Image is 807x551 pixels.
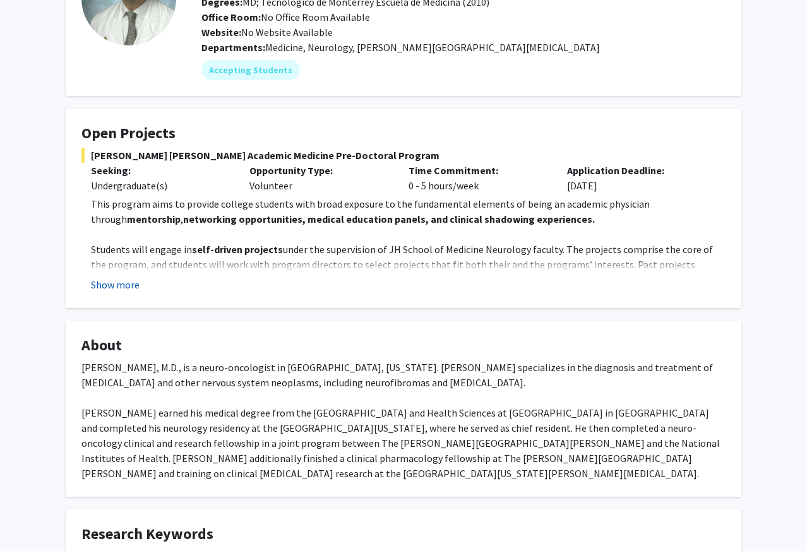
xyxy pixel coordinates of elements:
[127,213,181,225] strong: mentorship
[201,11,370,23] span: No Office Room Available
[409,163,548,178] p: Time Commitment:
[558,163,716,193] div: [DATE]
[201,26,333,39] span: No Website Available
[567,163,707,178] p: Application Deadline:
[240,163,398,193] div: Volunteer
[91,163,230,178] p: Seeking:
[91,242,726,287] p: Students will engage in under the supervision of JH School of Medicine Neurology faculty. The pro...
[81,525,726,543] h4: Research Keywords
[201,60,300,80] mat-chip: Accepting Students
[399,163,558,193] div: 0 - 5 hours/week
[91,178,230,193] div: Undergraduate(s)
[201,11,261,23] b: Office Room:
[192,243,283,256] strong: self-driven projects
[201,41,265,54] b: Departments:
[183,213,595,225] strong: networking opportunities, medical education panels, and clinical shadowing experiences.
[81,360,726,481] div: [PERSON_NAME], M.D., is a neuro-oncologist in [GEOGRAPHIC_DATA], [US_STATE]. [PERSON_NAME] specia...
[9,494,54,542] iframe: Chat
[91,277,140,292] button: Show more
[81,148,726,163] span: [PERSON_NAME] [PERSON_NAME] Academic Medicine Pre-Doctoral Program
[91,196,726,227] p: This program aims to provide college students with broad exposure to the fundamental elements of ...
[81,336,726,355] h4: About
[201,26,241,39] b: Website:
[81,124,726,143] h4: Open Projects
[265,41,600,54] span: Medicine, Neurology, [PERSON_NAME][GEOGRAPHIC_DATA][MEDICAL_DATA]
[249,163,389,178] p: Opportunity Type:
